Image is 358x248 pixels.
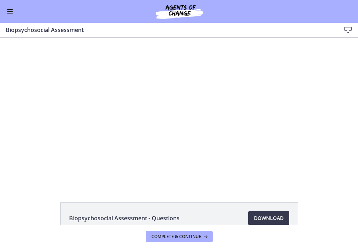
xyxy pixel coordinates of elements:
button: Enable menu [6,7,14,16]
img: Agents of Change [136,3,222,20]
button: Complete & continue [146,231,213,242]
span: Biopsychosocial Assessment - Questions [69,214,180,222]
span: Download [254,214,284,222]
span: Complete & continue [151,234,201,239]
h3: Biopsychosocial Assessment [6,26,330,34]
a: Download [248,211,289,225]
